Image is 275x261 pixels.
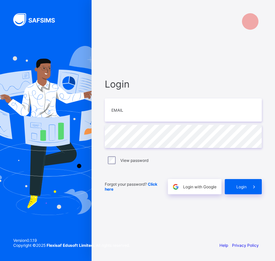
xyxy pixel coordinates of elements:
[183,184,216,189] span: Login with Google
[105,182,157,192] a: Click here
[236,184,247,189] span: Login
[219,243,228,248] a: Help
[105,78,262,90] span: Login
[13,238,130,243] span: Version 0.1.19
[105,182,157,192] span: Forgot your password?
[13,13,63,26] img: SAFSIMS Logo
[232,243,259,248] a: Privacy Policy
[120,158,148,163] label: View password
[13,243,130,248] span: Copyright © 2025 All rights reserved.
[47,243,95,248] strong: Flexisaf Edusoft Limited.
[172,183,179,191] img: google.396cfc9801f0270233282035f929180a.svg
